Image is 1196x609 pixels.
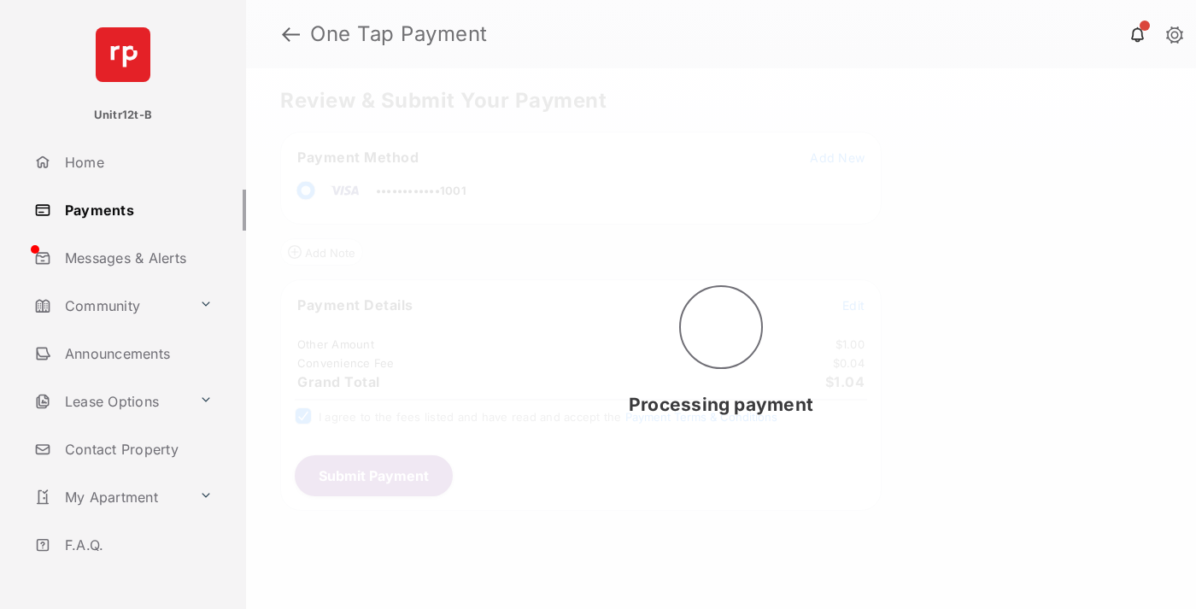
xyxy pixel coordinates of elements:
[27,477,192,518] a: My Apartment
[27,333,246,374] a: Announcements
[27,524,246,565] a: F.A.Q.
[629,394,813,415] span: Processing payment
[310,24,488,44] strong: One Tap Payment
[27,142,246,183] a: Home
[27,285,192,326] a: Community
[27,381,192,422] a: Lease Options
[27,237,246,278] a: Messages & Alerts
[96,27,150,82] img: svg+xml;base64,PHN2ZyB4bWxucz0iaHR0cDovL3d3dy53My5vcmcvMjAwMC9zdmciIHdpZHRoPSI2NCIgaGVpZ2h0PSI2NC...
[27,190,246,231] a: Payments
[27,429,246,470] a: Contact Property
[94,107,152,124] p: Unitr12t-B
